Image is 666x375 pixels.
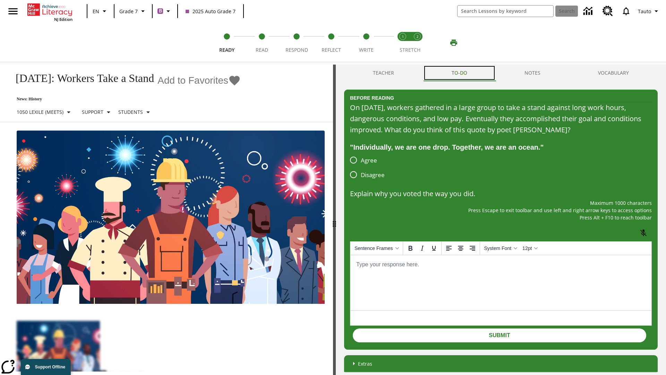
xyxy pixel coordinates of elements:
[54,17,72,22] span: NJ Edition
[311,24,351,62] button: Reflect step 4 of 5
[579,2,598,21] a: Data Center
[79,106,116,118] button: Scaffolds, Support
[350,102,652,135] div: On [DATE], workers gathered in a large group to take a stand against long work hours, dangerous c...
[8,97,241,102] p: News: History
[322,47,341,53] span: Reflect
[350,153,390,182] div: poll
[416,242,428,254] button: Italic
[118,108,143,116] p: Students
[350,207,652,214] p: Press Escape to exit toolbar and use left and right arrow keys to access options
[207,24,247,62] button: Ready step 1 of 5
[285,47,308,53] span: Respond
[93,8,99,15] span: EN
[359,47,374,53] span: Write
[467,242,478,254] button: Align right
[155,5,175,17] button: Boost Class color is purple. Change class color
[119,8,138,15] span: Grade 7
[241,24,282,62] button: Read step 2 of 5
[598,2,617,20] a: Resource Center, Will open in new tab
[355,245,393,251] span: Sentence Frames
[361,170,385,180] span: Disagree
[3,1,23,22] button: Open side menu
[635,225,652,241] button: Click to activate and allow voice recognition
[423,65,496,81] button: TO-DO
[481,242,520,254] button: Fonts
[458,6,553,17] input: search field
[350,188,652,199] p: Explain why you voted the way you did.
[402,34,404,39] text: 1
[443,36,465,49] button: Print
[361,156,377,165] span: Agree
[21,359,71,375] button: Support Offline
[400,47,420,53] span: STRETCH
[344,65,423,81] button: Teacher
[350,255,651,310] iframe: Rich Text Area. Press ALT-0 for help.
[35,365,65,369] span: Support Offline
[417,34,418,39] text: 2
[638,8,651,15] span: Tauto
[256,47,268,53] span: Read
[219,47,234,53] span: Ready
[350,199,652,207] p: Maximum 1000 characters
[358,360,372,367] p: Extras
[157,74,241,86] button: Add to Favorites - Labor Day: Workers Take a Stand
[522,245,532,251] span: 12pt
[496,65,570,81] button: NOTES
[569,65,658,81] button: VOCABULARY
[404,242,416,254] button: Bold
[186,8,236,15] span: 2025 Auto Grade 7
[157,75,228,86] span: Add to Favorites
[393,24,413,62] button: Stretch Read step 1 of 2
[635,5,663,17] button: Profile/Settings
[443,242,455,254] button: Align left
[344,65,658,81] div: Instructional Panel Tabs
[117,5,150,17] button: Grade: Grade 7, Select a grade
[350,142,652,153] div: "Individually, we are one drop. Together, we are an ocean."
[346,24,386,62] button: Write step 5 of 5
[428,242,440,254] button: Underline
[14,106,76,118] button: Select Lexile, 1050 Lexile (Meets)
[350,214,652,221] p: Press Alt + F10 to reach toolbar
[82,108,103,116] p: Support
[17,108,63,116] p: 1050 Lexile (Meets)
[276,24,317,62] button: Respond step 3 of 5
[353,328,646,342] button: Submit
[27,2,72,22] div: Home
[350,94,394,102] h2: Before Reading
[484,245,512,251] span: System Font
[116,106,155,118] button: Select Student
[159,7,162,15] span: B
[344,355,658,372] div: Extras
[336,65,666,375] div: activity
[407,24,427,62] button: Stretch Respond step 2 of 2
[17,131,325,304] img: A banner with a blue background shows an illustrated row of diverse men and women dressed in clot...
[333,65,336,375] div: Press Enter or Spacebar and then press right and left arrow keys to move the slider
[352,242,401,254] button: Sentence Frames
[455,242,467,254] button: Align center
[89,5,112,17] button: Language: EN, Select a language
[8,72,154,85] h1: [DATE]: Workers Take a Stand
[520,242,540,254] button: Font sizes
[617,2,635,20] a: Notifications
